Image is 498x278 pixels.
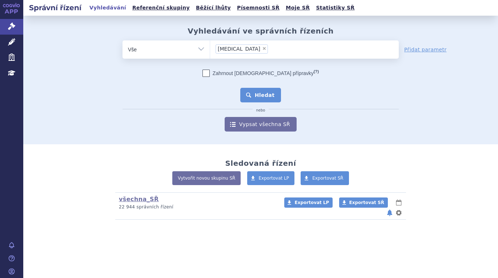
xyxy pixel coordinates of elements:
button: Hledat [240,88,281,102]
a: Referenční skupiny [130,3,192,13]
a: Exportovat LP [247,171,295,185]
span: Exportovat SŘ [312,176,344,181]
a: Běžící lhůty [194,3,233,13]
a: Exportovat LP [284,197,333,208]
a: Přidat parametr [404,46,447,53]
a: Statistiky SŘ [314,3,357,13]
span: [MEDICAL_DATA] [218,46,260,51]
input: [MEDICAL_DATA] [270,44,305,53]
h2: Správní řízení [23,3,87,13]
h2: Vyhledávání ve správních řízeních [188,27,334,35]
h2: Sledovaná řízení [225,159,296,168]
a: Vyhledávání [87,3,128,13]
a: Vytvořit novou skupinu SŘ [172,171,241,185]
abbr: (?) [314,69,319,74]
button: notifikace [386,208,393,217]
a: Exportovat SŘ [301,171,349,185]
a: Písemnosti SŘ [235,3,282,13]
a: Vypsat všechna SŘ [225,117,297,132]
a: Exportovat SŘ [339,197,388,208]
button: lhůty [395,198,402,207]
i: nebo [253,108,269,113]
span: Exportovat LP [259,176,289,181]
a: Moje SŘ [284,3,312,13]
span: Exportovat LP [294,200,329,205]
span: × [262,46,266,51]
a: všechna_SŘ [119,196,159,203]
button: nastavení [395,208,402,217]
label: Zahrnout [DEMOGRAPHIC_DATA] přípravky [202,70,319,77]
p: 22 944 správních řízení [119,204,275,210]
span: Exportovat SŘ [349,200,384,205]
